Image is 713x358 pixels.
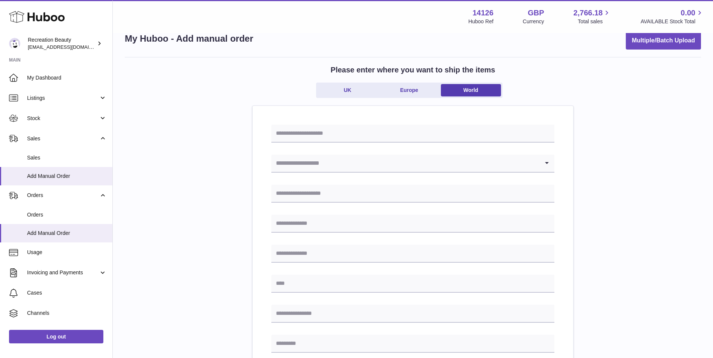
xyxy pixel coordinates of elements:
input: Search for option [271,155,539,172]
a: World [441,84,501,96]
img: customercare@recreationbeauty.com [9,38,20,49]
strong: GBP [528,8,544,18]
button: Multiple/Batch Upload [626,32,701,50]
span: Sales [27,154,107,161]
span: Add Manual Order [27,173,107,180]
strong: 14126 [472,8,493,18]
span: Stock [27,115,99,122]
a: 2,766.18 Total sales [574,8,612,25]
span: Add Manual Order [27,230,107,237]
a: UK [318,84,378,96]
a: Log out [9,330,103,343]
span: 2,766.18 [574,8,603,18]
span: Channels [27,310,107,317]
span: Orders [27,192,99,199]
span: Cases [27,289,107,296]
span: Invoicing and Payments [27,269,99,276]
span: [EMAIL_ADDRESS][DOMAIN_NAME] [28,44,111,50]
span: My Dashboard [27,74,107,81]
div: Huboo Ref [468,18,493,25]
span: Total sales [578,18,611,25]
a: 0.00 AVAILABLE Stock Total [640,8,704,25]
span: Sales [27,135,99,142]
h1: My Huboo - Add manual order [125,33,253,45]
h2: Please enter where you want to ship the items [331,65,495,75]
div: Currency [523,18,544,25]
div: Search for option [271,155,554,173]
span: Orders [27,211,107,218]
div: Recreation Beauty [28,36,95,51]
span: Listings [27,95,99,102]
span: Usage [27,249,107,256]
a: Europe [379,84,439,96]
span: 0.00 [681,8,695,18]
span: AVAILABLE Stock Total [640,18,704,25]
